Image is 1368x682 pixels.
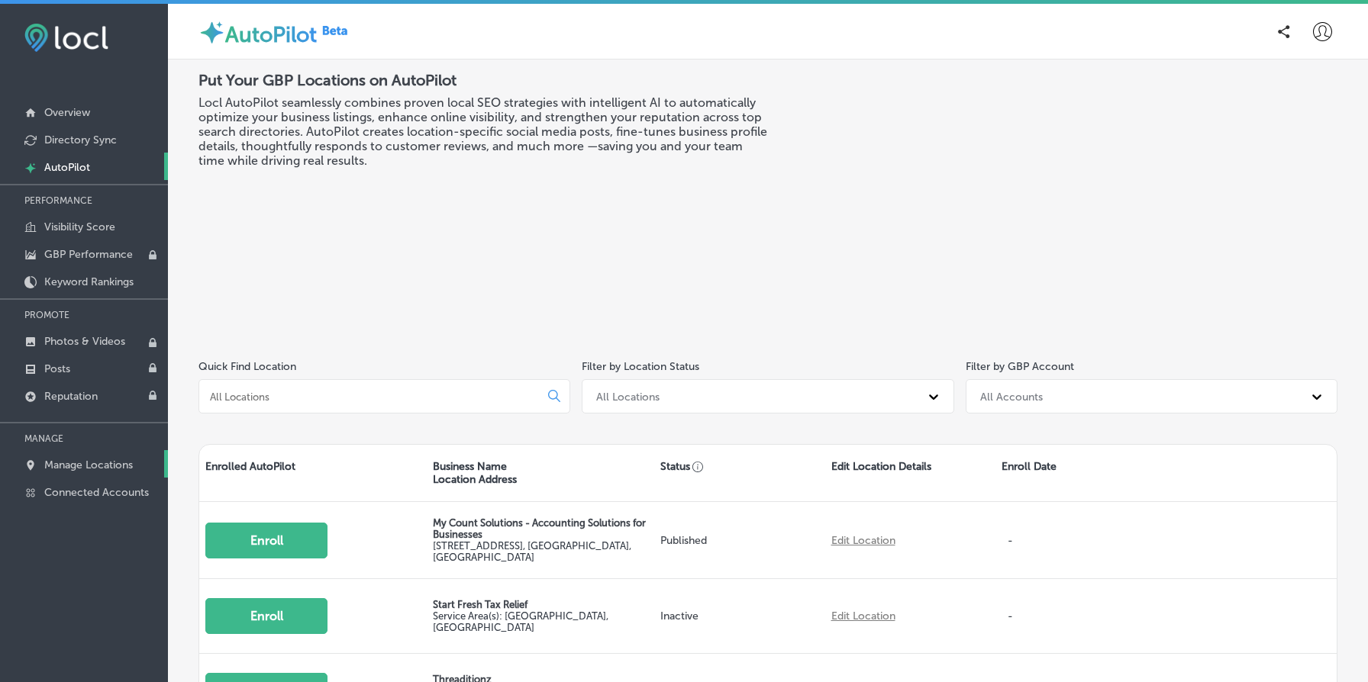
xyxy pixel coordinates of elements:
[44,486,149,499] p: Connected Accounts
[44,134,117,146] p: Directory Sync
[433,599,648,610] p: Start Fresh Tax Relief
[433,610,608,633] span: Dallas, TX 75247, USA
[44,248,133,261] p: GBP Performance
[205,523,327,558] button: Enroll
[198,19,225,46] img: autopilot-icon
[660,610,819,622] p: Inactive
[433,517,648,540] p: My Count Solutions - Accounting Solutions for Businesses
[44,275,134,288] p: Keyword Rankings
[995,445,1166,501] div: Enroll Date
[44,335,125,348] p: Photos & Videos
[44,390,98,403] p: Reputation
[44,161,90,174] p: AutoPilot
[1002,519,1036,562] p: -
[198,71,768,89] h2: Put Your GBP Locations on AutoPilot
[980,390,1043,403] div: All Accounts
[654,445,825,501] div: Status
[199,445,427,501] div: Enrolled AutoPilot
[966,360,1074,373] label: Filter by GBP Account
[44,362,70,375] p: Posts
[831,610,895,622] a: Edit Location
[198,360,296,373] label: Quick Find Location
[24,24,108,52] img: fda3e92497d09a02dc62c9cd864e3231.png
[44,458,133,471] p: Manage Locations
[208,390,536,404] input: All Locations
[433,540,631,563] label: [STREET_ADDRESS] , [GEOGRAPHIC_DATA], [GEOGRAPHIC_DATA]
[660,534,819,547] p: Published
[44,106,90,119] p: Overview
[225,22,317,47] label: AutoPilot
[825,445,996,501] div: Edit Location Details
[831,534,895,547] a: Edit Location
[44,220,115,233] p: Visibility Score
[596,390,660,403] div: All Locations
[582,360,699,373] label: Filter by Location Status
[317,22,353,38] img: Beta
[427,445,654,501] div: Business Name Location Address
[882,71,1337,327] iframe: Locl: AutoPilot Overview
[198,95,768,168] h3: Locl AutoPilot seamlessly combines proven local SEO strategies with intelligent AI to automatical...
[1002,594,1036,638] p: -
[205,598,327,634] button: Enroll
